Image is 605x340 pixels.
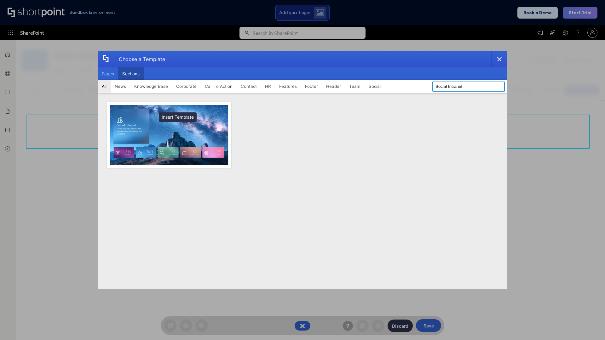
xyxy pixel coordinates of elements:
[237,80,261,93] button: Contact
[365,80,385,93] button: Social
[345,80,365,93] button: Team
[114,51,165,67] div: Choose a Template
[130,80,172,93] button: Knowledge Base
[98,67,118,80] button: Pages
[98,80,111,93] button: All
[118,67,144,80] button: Sections
[432,82,505,92] input: Search
[111,80,130,93] button: News
[275,80,301,93] button: Features
[492,267,605,340] iframe: Chat Widget
[301,80,322,93] button: Footer
[98,51,507,289] div: template selector
[201,80,237,93] button: Call To Action
[172,80,201,93] button: Corporate
[322,80,345,93] button: Header
[261,80,275,93] button: HR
